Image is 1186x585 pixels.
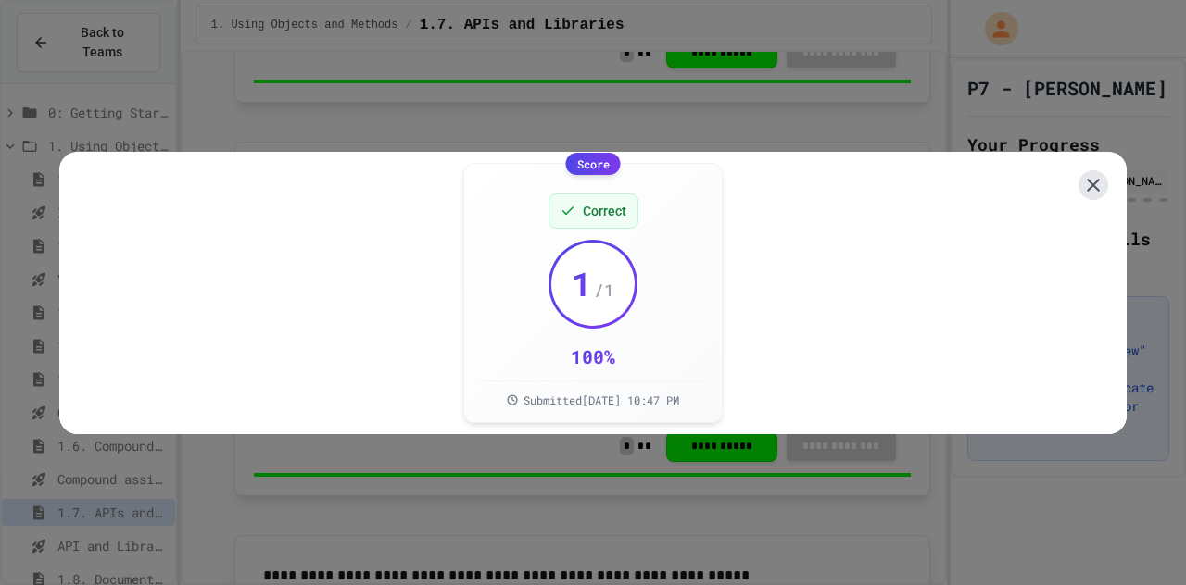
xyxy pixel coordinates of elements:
div: Score [566,153,621,175]
span: Correct [583,202,626,220]
span: 1 [572,265,592,302]
span: Submitted [DATE] 10:47 PM [524,392,679,407]
span: / 1 [594,277,614,303]
div: 100 % [571,343,615,369]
